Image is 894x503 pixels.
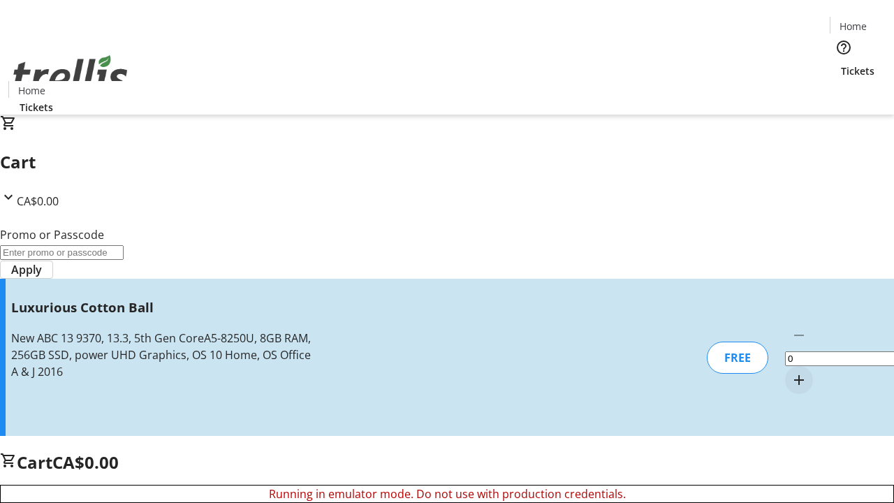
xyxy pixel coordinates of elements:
span: Home [840,19,867,34]
img: Orient E2E Organization 41nEMUFqCw's Logo [8,40,133,110]
button: Increment by one [785,366,813,394]
a: Tickets [830,64,886,78]
span: Tickets [841,64,874,78]
a: Home [830,19,875,34]
span: Tickets [20,100,53,115]
span: CA$0.00 [17,194,59,209]
a: Tickets [8,100,64,115]
button: Cart [830,78,858,106]
a: Home [9,83,54,98]
button: Help [830,34,858,61]
h3: Luxurious Cotton Ball [11,298,316,317]
div: New ABC 13 9370, 13.3, 5th Gen CoreA5-8250U, 8GB RAM, 256GB SSD, power UHD Graphics, OS 10 Home, ... [11,330,316,380]
span: Home [18,83,45,98]
span: CA$0.00 [52,451,119,474]
div: FREE [707,342,768,374]
span: Apply [11,261,42,278]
